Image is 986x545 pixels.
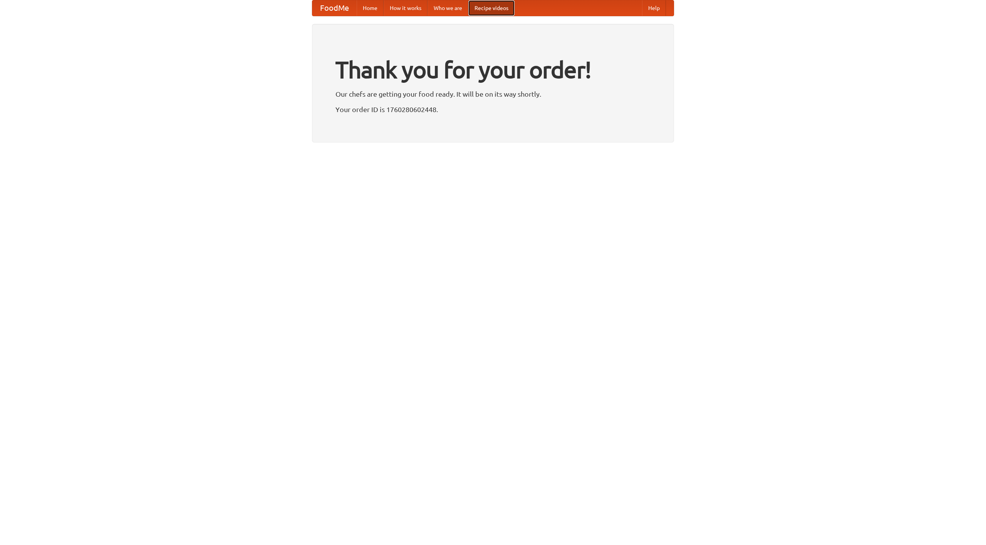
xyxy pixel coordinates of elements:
p: Your order ID is 1760280602448. [335,104,651,115]
p: Our chefs are getting your food ready. It will be on its way shortly. [335,88,651,100]
a: Recipe videos [468,0,515,16]
a: Who we are [428,0,468,16]
a: How it works [384,0,428,16]
a: FoodMe [312,0,357,16]
h1: Thank you for your order! [335,51,651,88]
a: Home [357,0,384,16]
a: Help [642,0,666,16]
